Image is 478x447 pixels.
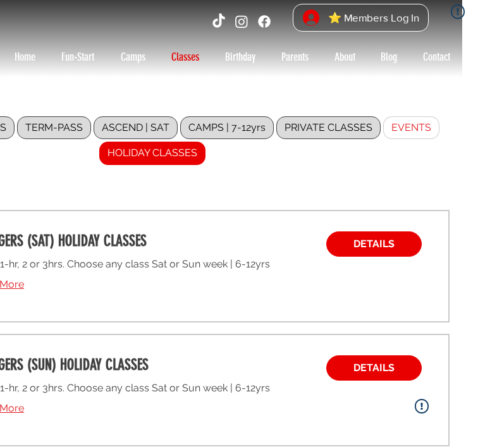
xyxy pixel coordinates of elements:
[410,47,463,67] a: Contact
[294,4,428,32] button: ⭐ Members Log In
[99,142,205,164] label: HOLIDAY CLASSES
[321,47,368,67] a: About
[48,47,107,67] a: Fun-Start
[353,363,395,373] span: DETAILS
[1,47,48,67] a: Home
[268,47,321,67] a: Parents
[326,355,422,381] a: DETAILS
[328,47,362,67] p: About
[368,47,410,67] a: Blog
[219,47,262,67] p: Birthday
[275,47,315,67] p: Parents
[55,47,101,67] p: Fun-Start
[8,47,42,67] p: Home
[158,47,212,67] a: Classes
[383,116,439,139] label: EVENTS
[114,47,152,67] p: Camps
[17,116,91,139] label: TERM-PASS
[212,47,268,67] a: Birthday
[94,116,178,139] label: ASCEND | SAT
[1,47,463,67] nav: Site
[374,47,403,67] p: Blog
[180,116,274,139] label: CAMPS | 7-12yrs
[353,239,395,249] span: DETAILS
[417,47,457,67] p: Contact
[276,116,381,139] label: PRIVATE CLASSES
[165,47,205,67] p: Classes
[324,8,424,28] span: ⭐ Members Log In
[107,47,158,67] a: Camps
[211,13,273,30] ul: Social Bar
[326,231,422,257] a: DETAILS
